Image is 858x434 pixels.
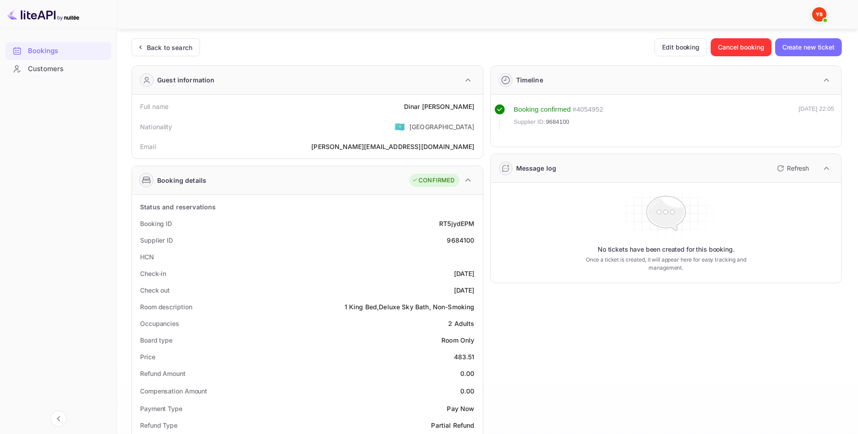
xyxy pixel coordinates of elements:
[140,369,186,378] div: Refund Amount
[140,269,166,278] div: Check-in
[546,118,569,127] span: 9684100
[454,269,475,278] div: [DATE]
[598,245,735,254] p: No tickets have been created for this booking.
[711,38,772,56] button: Cancel booking
[404,102,475,111] div: Dinar [PERSON_NAME]
[5,60,111,77] a: Customers
[28,46,107,56] div: Bookings
[5,42,111,59] a: Bookings
[460,369,475,378] div: 0.00
[140,302,192,312] div: Room description
[140,202,216,212] div: Status and reservations
[28,64,107,74] div: Customers
[572,104,603,115] div: # 4054952
[140,352,155,362] div: Price
[395,118,405,135] span: United States
[140,122,173,131] div: Nationality
[447,235,474,245] div: 9684100
[140,335,173,345] div: Board type
[140,420,177,430] div: Refund Type
[140,102,168,111] div: Full name
[140,142,156,151] div: Email
[5,60,111,78] div: Customers
[572,256,760,272] p: Once a ticket is created, it will appear here for easy tracking and management.
[787,163,809,173] p: Refresh
[516,75,543,85] div: Timeline
[412,176,454,185] div: CONFIRMED
[140,285,170,295] div: Check out
[157,176,206,185] div: Booking details
[140,386,207,396] div: Compensation Amount
[140,235,173,245] div: Supplier ID
[454,352,475,362] div: 483.51
[775,38,842,56] button: Create new ticket
[140,252,154,262] div: HCN
[514,118,545,127] span: Supplier ID:
[799,104,834,131] div: [DATE] 22:05
[514,104,571,115] div: Booking confirmed
[50,411,67,427] button: Collapse navigation
[5,42,111,60] div: Bookings
[812,7,826,22] img: Yandex Support
[447,404,474,413] div: Pay Now
[441,335,474,345] div: Room Only
[345,302,475,312] div: 1 King Bed,Deluxe Sky Bath, Non-Smoking
[147,43,192,52] div: Back to search
[454,285,475,295] div: [DATE]
[140,319,179,328] div: Occupancies
[140,404,182,413] div: Payment Type
[431,420,474,430] div: Partial Refund
[311,142,474,151] div: [PERSON_NAME][EMAIL_ADDRESS][DOMAIN_NAME]
[157,75,215,85] div: Guest information
[409,122,475,131] div: [GEOGRAPHIC_DATA]
[772,161,813,176] button: Refresh
[7,7,79,22] img: LiteAPI logo
[448,319,474,328] div: 2 Adults
[140,219,172,228] div: Booking ID
[654,38,707,56] button: Edit booking
[516,163,557,173] div: Message log
[460,386,475,396] div: 0.00
[439,219,474,228] div: RT5jydEPM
